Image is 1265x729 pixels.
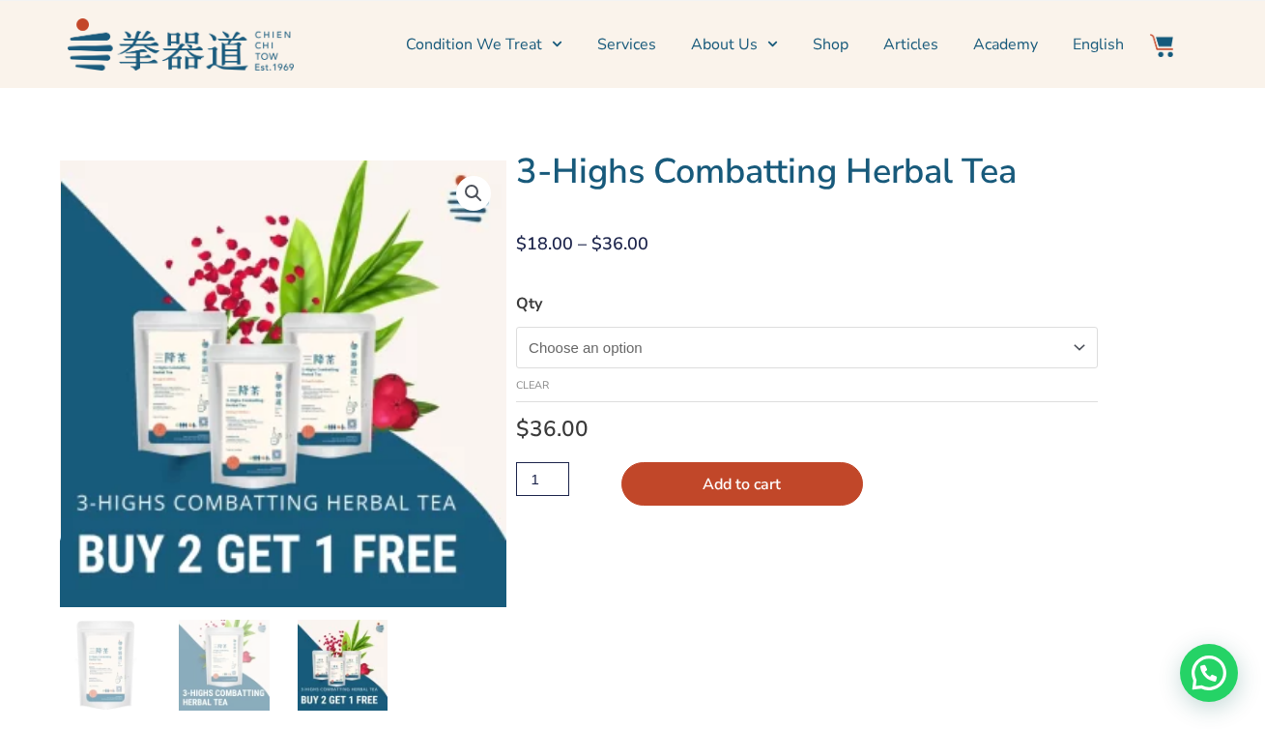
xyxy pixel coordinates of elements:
[621,462,863,506] button: Add to cart
[516,370,549,401] a: Clear options
[516,232,527,255] span: $
[516,414,530,444] span: $
[691,20,778,69] a: About Us
[1150,34,1173,57] img: Website Icon-03
[512,573,1102,627] iframe: Secure express checkout frame
[516,462,568,496] input: Product quantity
[516,232,573,255] bdi: 18.00
[516,151,1098,193] h1: 3-Highs Combatting Herbal Tea
[591,232,602,255] span: $
[883,20,938,69] a: Articles
[512,517,806,571] iframe: Secure express checkout frame
[60,620,151,711] img: 3-Highs Combatting Herbal Tea
[1073,33,1124,56] span: English
[813,20,848,69] a: Shop
[973,20,1038,69] a: Academy
[303,20,1125,69] nav: Menu
[1180,644,1238,702] div: Need help? WhatsApp contact
[516,293,542,314] label: Qty
[808,517,1102,571] iframe: Secure express checkout frame
[1073,20,1124,69] a: Switch to English
[591,232,648,255] bdi: 36.00
[179,620,270,711] img: 3-Highs Combatting Herbal Tea - Image 2
[578,232,587,255] span: –
[456,176,491,211] a: View full-screen image gallery
[406,20,562,69] a: Condition We Treat
[516,414,589,444] bdi: 36.00
[298,620,388,711] img: 3-Highs Combatting Herbal Tea - Image 3
[597,20,656,69] a: Services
